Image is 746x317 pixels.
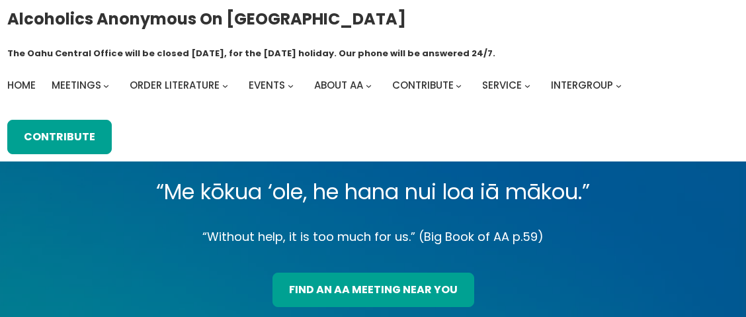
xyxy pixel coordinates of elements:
[456,83,462,89] button: Contribute submenu
[7,76,626,95] nav: Intergroup
[392,78,454,92] span: Contribute
[222,83,228,89] button: Order Literature submenu
[130,78,220,92] span: Order Literature
[249,76,285,95] a: Events
[7,120,112,154] a: Contribute
[52,76,101,95] a: Meetings
[272,273,474,307] a: find an aa meeting near you
[7,5,406,33] a: Alcoholics Anonymous on [GEOGRAPHIC_DATA]
[288,83,294,89] button: Events submenu
[7,78,36,92] span: Home
[103,83,109,89] button: Meetings submenu
[52,78,101,92] span: Meetings
[616,83,622,89] button: Intergroup submenu
[37,173,708,210] p: “Me kōkua ‘ole, he hana nui loa iā mākou.”
[392,76,454,95] a: Contribute
[482,76,522,95] a: Service
[524,83,530,89] button: Service submenu
[551,76,613,95] a: Intergroup
[314,76,363,95] a: About AA
[7,76,36,95] a: Home
[249,78,285,92] span: Events
[37,226,708,248] p: “Without help, it is too much for us.” (Big Book of AA p.59)
[482,78,522,92] span: Service
[314,78,363,92] span: About AA
[551,78,613,92] span: Intergroup
[366,83,372,89] button: About AA submenu
[7,47,495,60] h1: The Oahu Central Office will be closed [DATE], for the [DATE] holiday. Our phone will be answered...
